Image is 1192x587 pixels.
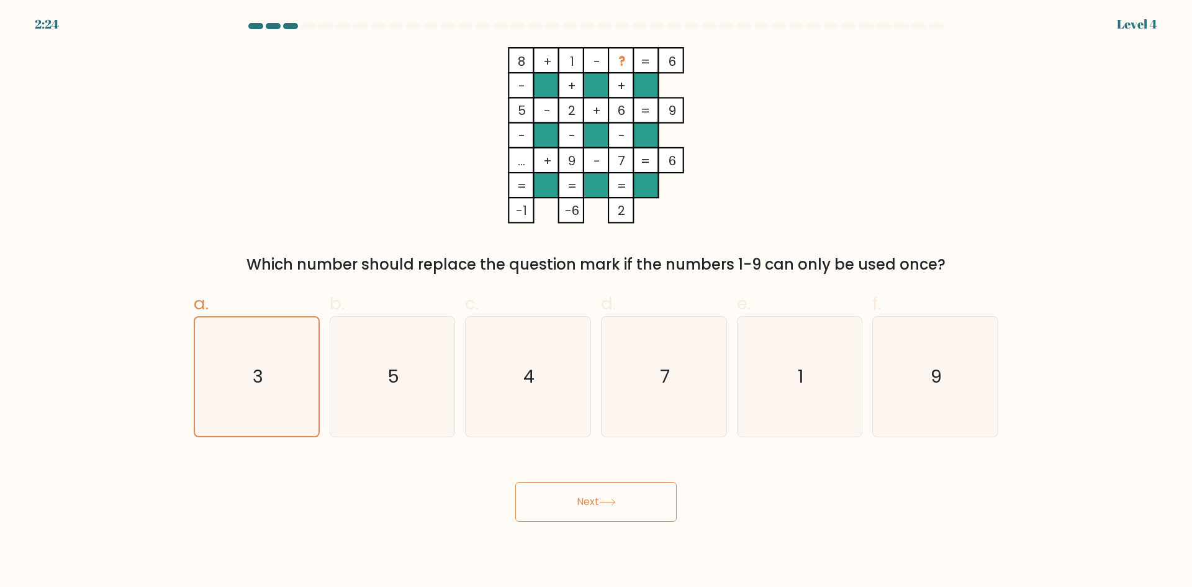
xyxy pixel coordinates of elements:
tspan: = [517,177,526,194]
tspan: 9 [568,152,576,170]
tspan: 2 [618,202,625,219]
tspan: - [569,127,576,144]
tspan: - [594,152,600,170]
tspan: - [518,127,525,144]
tspan: = [641,102,650,119]
tspan: -1 [516,202,527,219]
tspan: 1 [570,53,574,70]
span: d. [601,291,616,316]
div: Which number should replace the question mark if the numbers 1-9 can only be used once? [201,253,991,276]
span: a. [194,291,209,316]
tspan: - [518,77,525,94]
span: f. [872,291,881,316]
tspan: = [641,152,650,170]
text: 7 [660,364,670,389]
tspan: - [544,102,551,119]
tspan: + [543,152,552,170]
tspan: 6 [669,152,676,170]
div: Level 4 [1117,15,1157,34]
tspan: - [618,127,625,144]
tspan: 6 [618,102,625,119]
tspan: - [594,53,600,70]
tspan: ? [618,53,625,70]
text: 4 [524,364,535,389]
div: 2:24 [35,15,59,34]
tspan: 2 [568,102,576,119]
span: b. [330,291,345,316]
tspan: 7 [618,152,625,170]
span: c. [465,291,479,316]
tspan: + [567,77,576,94]
tspan: -6 [565,202,579,219]
text: 9 [931,364,942,389]
text: 1 [798,364,803,389]
span: e. [737,291,751,316]
tspan: = [641,53,650,70]
tspan: ... [518,152,525,170]
tspan: + [543,53,552,70]
tspan: 9 [669,102,676,119]
tspan: + [617,77,626,94]
tspan: = [617,177,626,194]
tspan: 8 [518,53,525,70]
tspan: 6 [669,53,676,70]
text: 3 [253,364,263,389]
tspan: 5 [518,102,526,119]
text: 5 [387,364,399,389]
tspan: = [567,177,577,194]
button: Next [515,482,677,522]
tspan: + [592,102,601,119]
